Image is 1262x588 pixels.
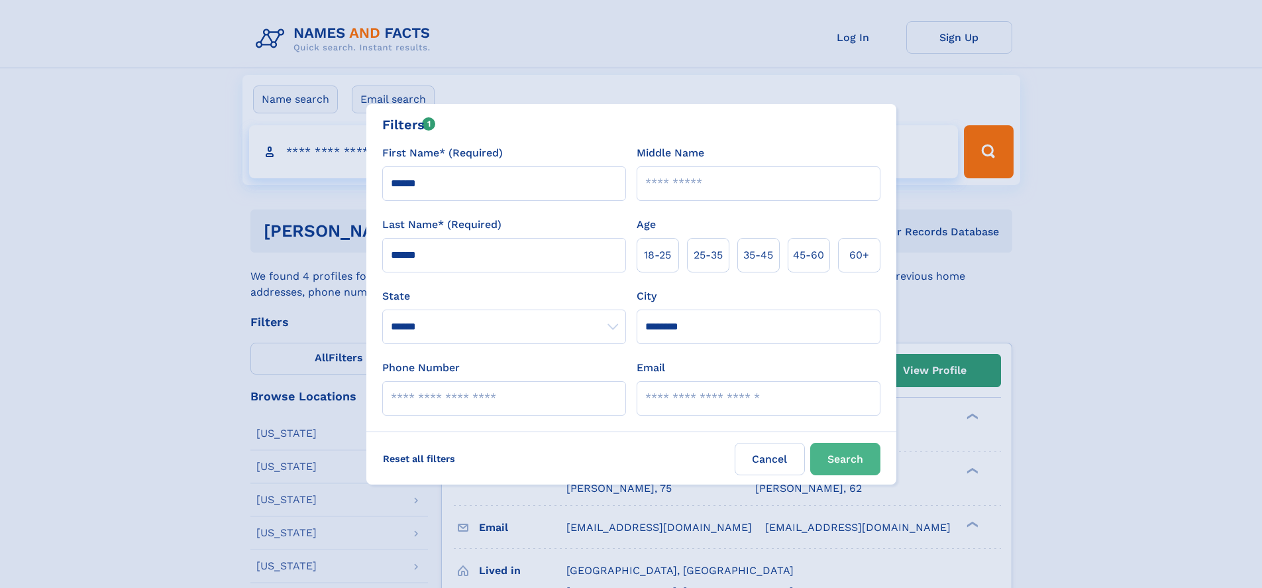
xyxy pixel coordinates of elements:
[694,247,723,263] span: 25‑35
[382,115,436,135] div: Filters
[644,247,671,263] span: 18‑25
[382,217,501,233] label: Last Name* (Required)
[637,288,657,304] label: City
[382,360,460,376] label: Phone Number
[849,247,869,263] span: 60+
[374,443,464,475] label: Reset all filters
[382,288,626,304] label: State
[743,247,773,263] span: 35‑45
[382,145,503,161] label: First Name* (Required)
[637,360,665,376] label: Email
[637,217,656,233] label: Age
[735,443,805,475] label: Cancel
[793,247,824,263] span: 45‑60
[810,443,880,475] button: Search
[637,145,704,161] label: Middle Name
